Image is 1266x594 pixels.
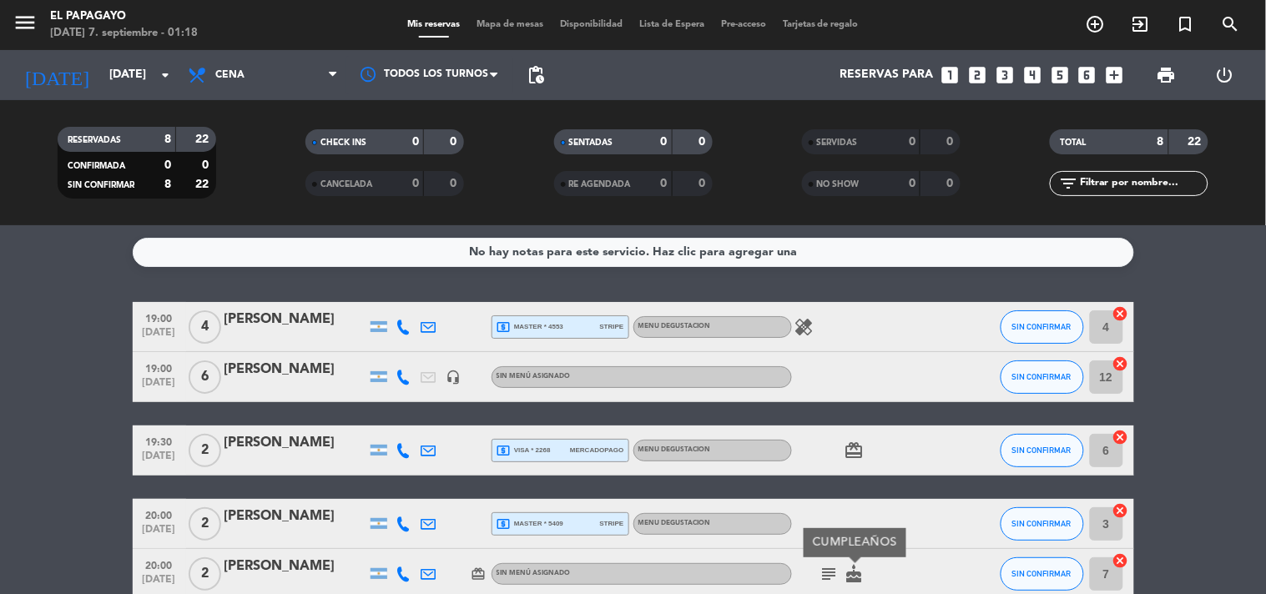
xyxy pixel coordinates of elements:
span: stripe [600,321,624,332]
span: MENU DEGUSTACION [638,446,711,453]
div: [PERSON_NAME] [224,556,366,577]
i: power_settings_new [1214,65,1234,85]
span: 2 [189,557,221,591]
strong: 0 [661,136,668,148]
strong: 8 [164,179,171,190]
span: mercadopago [570,445,623,456]
strong: 0 [412,178,419,189]
span: 19:00 [139,358,180,377]
div: El Papagayo [50,8,198,25]
span: [DATE] [139,327,180,346]
span: RESERVADAS [68,136,121,144]
span: MENU DEGUSTACION [638,520,711,526]
i: subject [820,564,840,584]
span: SIN CONFIRMAR [1012,569,1072,578]
i: cancel [1112,502,1129,519]
i: cancel [1112,429,1129,445]
i: cancel [1112,355,1129,372]
i: arrow_drop_down [155,65,175,85]
span: master * 5409 [497,516,564,531]
i: looks_one [939,64,961,86]
div: [PERSON_NAME] [224,309,366,330]
span: SIN CONFIRMAR [1012,372,1072,381]
button: SIN CONFIRMAR [1001,310,1084,344]
span: SIN CONFIRMAR [1012,445,1072,455]
span: SENTADAS [569,138,613,147]
span: MENU DEGUSTACION [638,323,711,330]
span: 4 [189,310,221,344]
span: 20:00 [139,505,180,524]
strong: 0 [451,178,461,189]
span: Pre-acceso [713,20,774,29]
i: [DATE] [13,57,101,93]
strong: 22 [1188,136,1205,148]
span: Mapa de mesas [468,20,552,29]
span: Mis reservas [399,20,468,29]
button: menu [13,10,38,41]
span: CHECK INS [320,138,366,147]
span: SIN CONFIRMAR [1012,519,1072,528]
span: Sin menú asignado [497,570,571,576]
span: 2 [189,507,221,541]
span: visa * 2268 [497,443,551,458]
strong: 8 [164,133,171,145]
span: [DATE] [139,574,180,593]
span: CONFIRMADA [68,162,125,170]
span: 2 [189,434,221,467]
button: SIN CONFIRMAR [1001,557,1084,591]
span: SIN CONFIRMAR [1012,322,1072,331]
strong: 0 [946,136,956,148]
i: healing [794,317,815,337]
i: cancel [1112,305,1129,322]
input: Filtrar por nombre... [1078,174,1208,193]
strong: 0 [164,159,171,171]
div: No hay notas para este servicio. Haz clic para agregar una [469,243,797,262]
strong: 22 [195,133,212,145]
div: [PERSON_NAME] [224,506,366,527]
i: local_atm [497,320,512,335]
strong: 0 [946,178,956,189]
i: turned_in_not [1176,14,1196,34]
span: CANCELADA [320,180,372,189]
span: 6 [189,360,221,394]
i: local_atm [497,443,512,458]
strong: 0 [909,136,915,148]
i: card_giftcard [845,440,865,461]
i: filter_list [1058,174,1078,194]
span: 20:00 [139,555,180,574]
span: master * 4553 [497,320,564,335]
div: [PERSON_NAME] [224,432,366,454]
i: cancel [1112,552,1129,569]
i: looks_two [966,64,988,86]
button: SIN CONFIRMAR [1001,434,1084,467]
span: 19:00 [139,308,180,327]
div: LOG OUT [1196,50,1253,100]
button: SIN CONFIRMAR [1001,360,1084,394]
strong: 0 [699,136,709,148]
div: CUMPLEAÑOS [804,528,906,557]
button: SIN CONFIRMAR [1001,507,1084,541]
i: looks_5 [1049,64,1071,86]
i: looks_3 [994,64,1016,86]
span: TOTAL [1060,138,1086,147]
strong: 22 [195,179,212,190]
span: Reservas para [840,68,933,82]
span: stripe [600,518,624,529]
i: add_circle_outline [1086,14,1106,34]
span: RE AGENDADA [569,180,631,189]
span: SIN CONFIRMAR [68,181,134,189]
span: [DATE] [139,451,180,470]
span: Sin menú asignado [497,373,571,380]
i: looks_6 [1077,64,1098,86]
i: search [1221,14,1241,34]
i: exit_to_app [1131,14,1151,34]
i: menu [13,10,38,35]
span: NO SHOW [817,180,860,189]
strong: 0 [412,136,419,148]
span: [DATE] [139,524,180,543]
strong: 0 [451,136,461,148]
i: card_giftcard [472,566,487,581]
i: cake [845,564,865,584]
div: [DATE] 7. septiembre - 01:18 [50,25,198,42]
span: Cena [215,69,245,81]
